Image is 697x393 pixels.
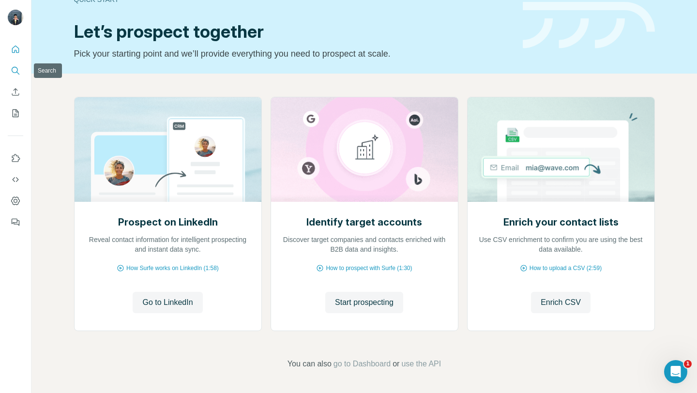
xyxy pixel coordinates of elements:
[8,105,23,122] button: My lists
[74,97,262,202] img: Prospect on LinkedIn
[531,292,591,313] button: Enrich CSV
[74,22,511,41] h1: Let’s prospect together
[326,264,412,272] span: How to prospect with Surfe (1:30)
[118,215,218,229] h2: Prospect on LinkedIn
[503,215,619,229] h2: Enrich your contact lists
[271,97,458,202] img: Identify target accounts
[8,10,23,25] img: Avatar
[401,358,441,370] button: use the API
[133,292,202,313] button: Go to LinkedIn
[126,264,219,272] span: How Surfe works on LinkedIn (1:58)
[306,215,422,229] h2: Identify target accounts
[393,358,399,370] span: or
[288,358,332,370] span: You can also
[684,360,692,368] span: 1
[8,192,23,210] button: Dashboard
[281,235,448,254] p: Discover target companies and contacts enriched with B2B data and insights.
[477,235,645,254] p: Use CSV enrichment to confirm you are using the best data available.
[523,2,655,49] img: banner
[530,264,602,272] span: How to upload a CSV (2:59)
[8,62,23,79] button: Search
[467,97,655,202] img: Enrich your contact lists
[8,171,23,188] button: Use Surfe API
[74,47,511,60] p: Pick your starting point and we’ll provide everything you need to prospect at scale.
[325,292,403,313] button: Start prospecting
[8,150,23,167] button: Use Surfe on LinkedIn
[541,297,581,308] span: Enrich CSV
[8,213,23,231] button: Feedback
[8,83,23,101] button: Enrich CSV
[8,41,23,58] button: Quick start
[335,297,394,308] span: Start prospecting
[84,235,252,254] p: Reveal contact information for intelligent prospecting and instant data sync.
[142,297,193,308] span: Go to LinkedIn
[333,358,391,370] button: go to Dashboard
[664,360,687,383] iframe: Intercom live chat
